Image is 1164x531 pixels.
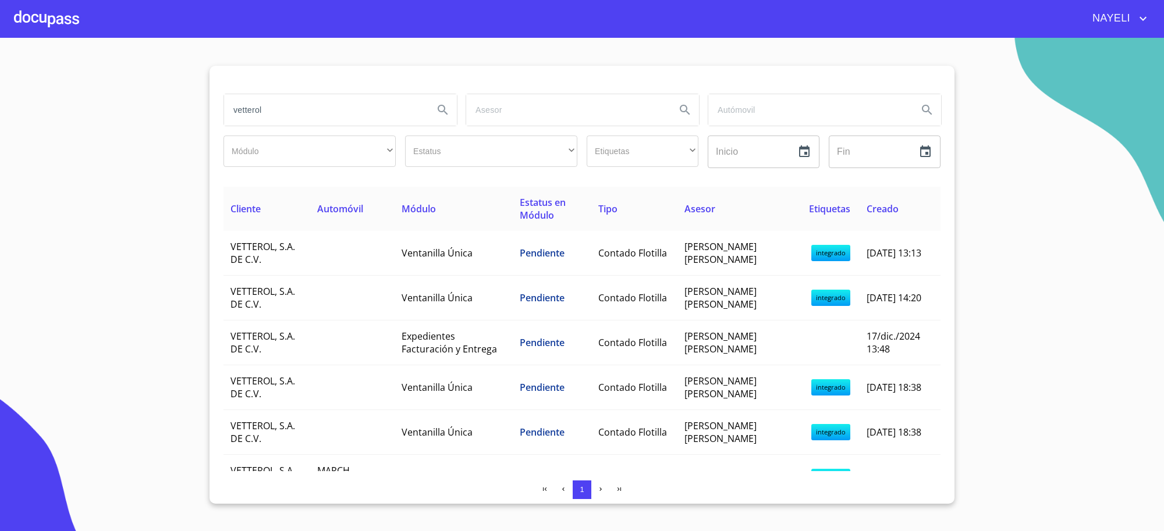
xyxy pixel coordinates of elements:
[684,202,715,215] span: Asesor
[402,471,473,483] span: Ventanilla Única
[867,330,920,355] span: 17/dic./2024 13:48
[520,426,565,439] span: Pendiente
[230,375,295,400] span: VETTEROL, S.A. DE C.V.
[598,471,667,483] span: Contado Flotilla
[867,426,921,439] span: [DATE] 18:38
[405,136,577,167] div: ​
[811,245,850,261] span: integrado
[520,471,565,483] span: Pendiente
[466,94,666,126] input: search
[671,96,699,124] button: Search
[867,247,921,259] span: [DATE] 13:13
[598,247,667,259] span: Contado Flotilla
[520,336,565,349] span: Pendiente
[580,485,584,494] span: 1
[598,202,618,215] span: Tipo
[811,424,850,440] span: integrado
[230,419,295,445] span: VETTEROL, S.A. DE C.V.
[598,291,667,304] span: Contado Flotilla
[867,291,921,304] span: [DATE] 14:20
[684,471,757,483] span: [PERSON_NAME]
[520,196,566,222] span: Estatus en Módulo
[867,202,899,215] span: Creado
[811,379,850,395] span: integrado
[402,291,473,304] span: Ventanilla Única
[573,480,591,499] button: 1
[684,419,757,445] span: [PERSON_NAME] [PERSON_NAME]
[598,426,667,439] span: Contado Flotilla
[402,381,473,394] span: Ventanilla Única
[230,464,295,490] span: VETTEROL, S.A. DE C.V.
[402,202,436,215] span: Módulo
[1084,9,1150,28] button: account of current user
[684,285,757,311] span: [PERSON_NAME] [PERSON_NAME]
[1084,9,1136,28] span: NAYELI
[811,290,850,306] span: integrado
[598,381,667,394] span: Contado Flotilla
[230,202,261,215] span: Cliente
[230,285,295,311] span: VETTEROL, S.A. DE C.V.
[684,375,757,400] span: [PERSON_NAME] [PERSON_NAME]
[867,381,921,394] span: [DATE] 18:38
[520,381,565,394] span: Pendiente
[867,471,921,483] span: [DATE] 13:30
[684,330,757,355] span: [PERSON_NAME] [PERSON_NAME]
[223,136,396,167] div: ​
[809,202,850,215] span: Etiquetas
[598,336,667,349] span: Contado Flotilla
[520,247,565,259] span: Pendiente
[429,96,457,124] button: Search
[811,469,850,485] span: integrado
[520,291,565,304] span: Pendiente
[402,426,473,439] span: Ventanilla Única
[402,330,497,355] span: Expedientes Facturación y Entrega
[684,240,757,266] span: [PERSON_NAME] [PERSON_NAME]
[587,136,698,167] div: ​
[317,464,375,490] span: MARCH ADVANCE TM
[230,330,295,355] span: VETTEROL, S.A. DE C.V.
[708,94,909,126] input: search
[317,202,363,215] span: Automóvil
[913,96,941,124] button: Search
[402,247,473,259] span: Ventanilla Única
[224,94,424,126] input: search
[230,240,295,266] span: VETTEROL, S.A. DE C.V.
